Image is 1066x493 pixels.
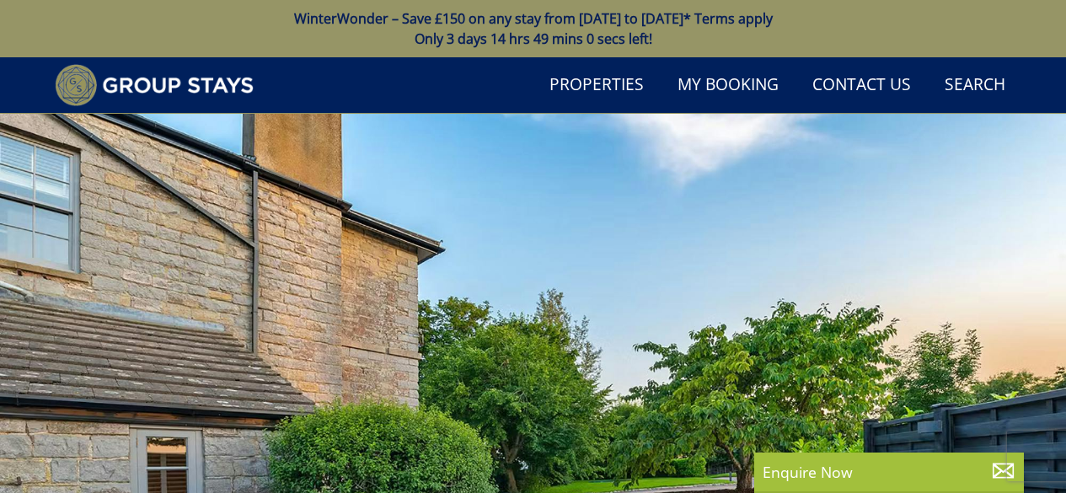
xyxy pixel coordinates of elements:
a: My Booking [671,67,785,104]
a: Contact Us [806,67,918,104]
img: Group Stays [55,64,254,106]
p: Enquire Now [763,461,1015,483]
span: Only 3 days 14 hrs 49 mins 0 secs left! [415,29,652,48]
a: Search [938,67,1012,104]
a: Properties [543,67,651,104]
